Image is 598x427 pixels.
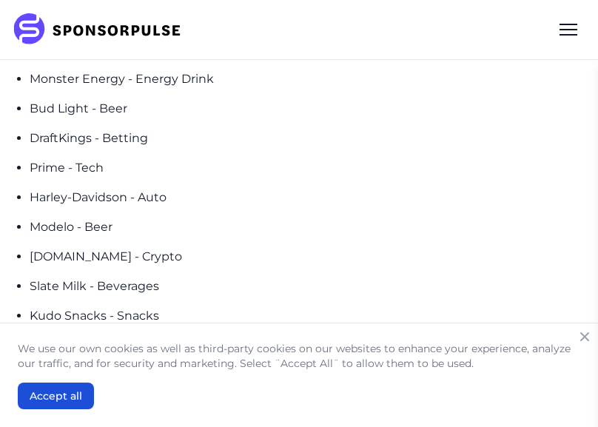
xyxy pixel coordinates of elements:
p: Slate Milk - Beverages [30,278,586,295]
p: Bud Light - Beer [30,100,586,118]
button: Close [574,326,595,347]
iframe: Chat Widget [524,356,598,427]
p: We use our own cookies as well as third-party cookies on our websites to enhance your experience,... [18,341,580,371]
p: Prime - Tech [30,159,586,177]
button: Accept all [18,383,94,409]
img: SponsorPulse [12,13,192,46]
p: Monster Energy - Energy Drink [30,70,586,88]
p: Harley-Davidson - Auto [30,189,586,206]
p: [DOMAIN_NAME] - Crypto [30,248,586,266]
div: Menu [551,12,586,47]
p: Kudo Snacks - Snacks [30,307,586,325]
p: DraftKings - Betting [30,130,586,147]
p: Modelo - Beer [30,218,586,236]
